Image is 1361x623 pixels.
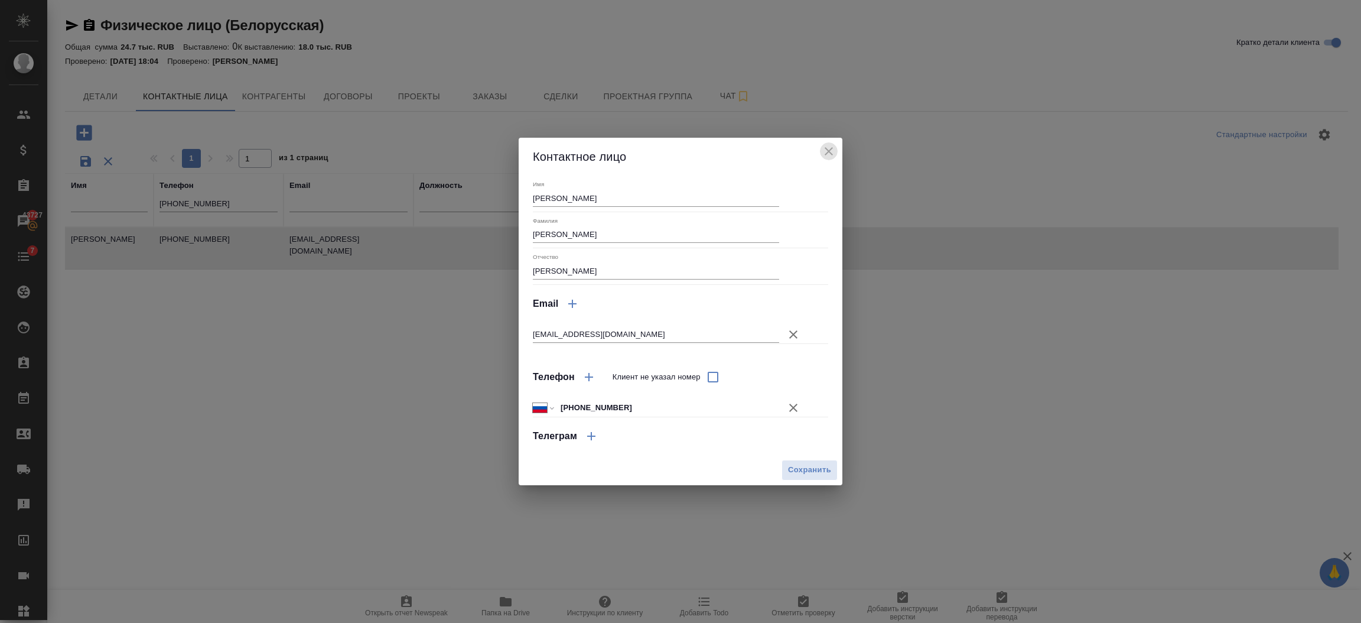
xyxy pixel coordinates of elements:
[556,399,779,416] input: ✎ Введи что-нибудь
[788,463,831,477] span: Сохранить
[533,218,558,223] label: Фамилия
[577,422,605,450] button: Добавить
[820,142,838,160] button: close
[558,290,587,318] button: Добавить
[613,371,701,383] span: Клиент не указал номер
[533,181,544,187] label: Имя
[575,363,603,391] button: Добавить
[782,460,838,481] button: Сохранить
[533,297,558,311] h4: Email
[533,254,558,260] label: Отчество
[533,429,577,443] h4: Телеграм
[533,370,575,384] h4: Телефон
[533,150,626,163] span: Контактное лицо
